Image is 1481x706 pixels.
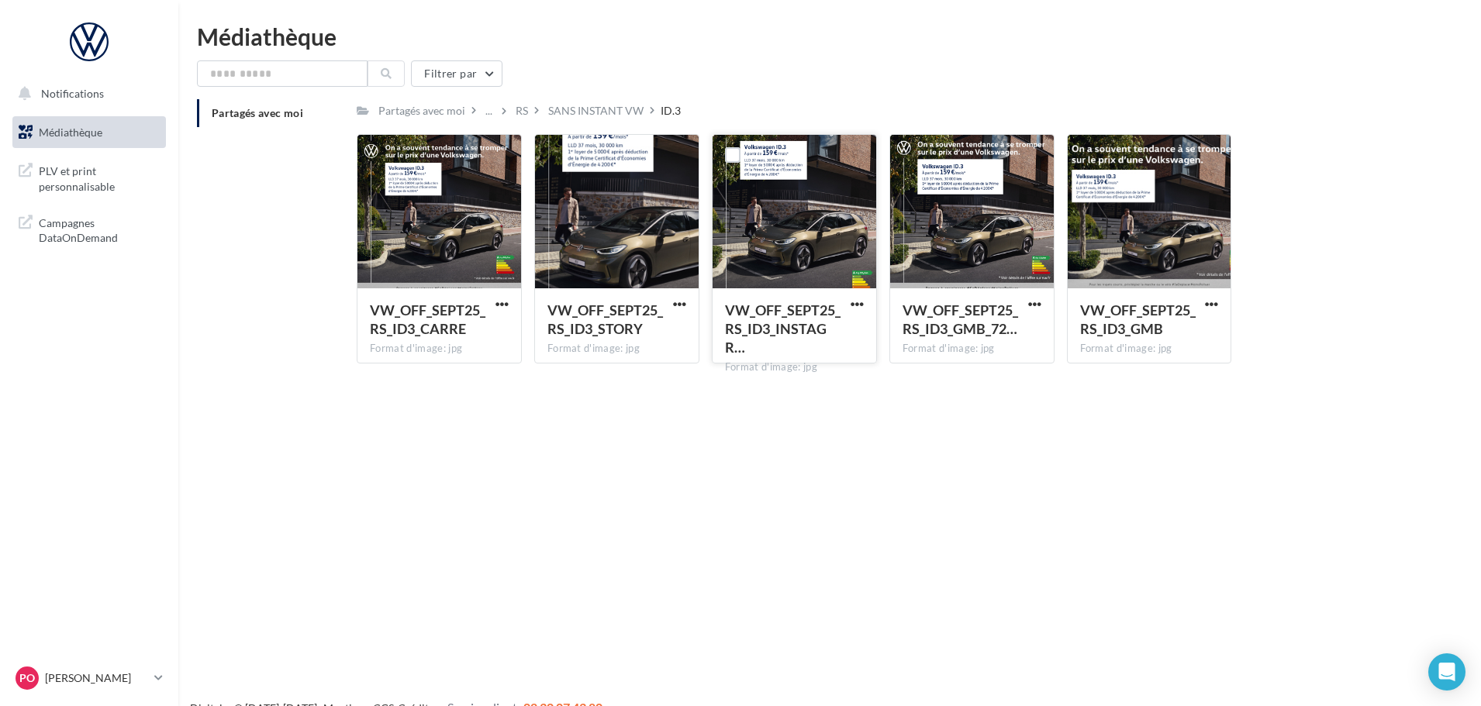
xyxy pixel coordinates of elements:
div: Partagés avec moi [378,103,465,119]
div: Format d'image: jpg [1080,342,1219,356]
a: Médiathèque [9,116,169,149]
div: ... [482,100,495,122]
span: Campagnes DataOnDemand [39,212,160,246]
a: PLV et print personnalisable [9,154,169,200]
span: VW_OFF_SEPT25_RS_ID3_STORY [547,301,663,337]
span: Partagés avec moi [212,106,303,119]
span: Notifications [41,87,104,100]
button: Filtrer par [411,60,502,87]
p: [PERSON_NAME] [45,670,148,686]
span: PO [19,670,35,686]
div: Format d'image: jpg [547,342,686,356]
a: PO [PERSON_NAME] [12,663,166,693]
span: VW_OFF_SEPT25_RS_ID3_GMB_720x720 [903,301,1018,337]
div: Médiathèque [197,25,1462,48]
button: Notifications [9,77,163,110]
div: Format d'image: jpg [725,360,864,374]
div: Format d'image: jpg [903,342,1041,356]
div: Format d'image: jpg [370,342,509,356]
div: Open Intercom Messenger [1428,653,1465,691]
div: ID.3 [661,103,681,119]
span: Médiathèque [39,126,102,139]
span: PLV et print personnalisable [39,160,160,194]
div: SANS INSTANT VW [548,103,644,119]
a: Campagnes DataOnDemand [9,206,169,252]
span: VW_OFF_SEPT25_RS_ID3_CARRE [370,301,485,337]
div: RS [516,103,528,119]
span: VW_OFF_SEPT25_RS_ID3_GMB [1080,301,1196,337]
span: VW_OFF_SEPT25_RS_ID3_INSTAGRAM [725,301,841,356]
